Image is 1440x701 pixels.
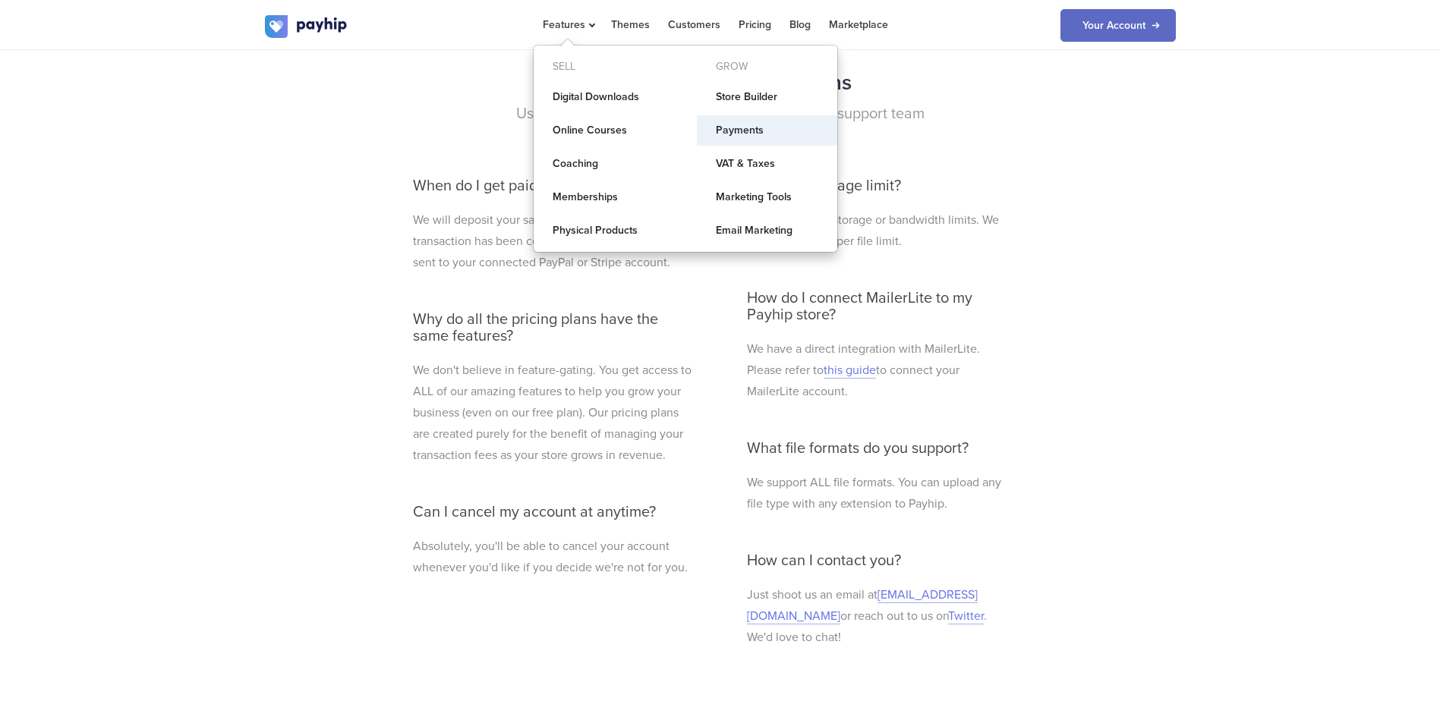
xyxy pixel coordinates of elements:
a: Email Marketing [697,215,837,246]
p: We will deposit your sales to you immediately after a transaction has been completed. All payment... [413,209,694,273]
p: We don't believe in feature-gating. You get access to ALL of our amazing features to help you gro... [413,360,694,466]
a: [EMAIL_ADDRESS][DOMAIN_NAME] [747,587,978,624]
a: Physical Products [534,215,674,246]
a: Digital Downloads [534,82,674,112]
p: We support ALL file formats. You can upload any file type with any extension to Payhip. [747,472,1014,514]
a: VAT & Taxes [697,149,837,179]
p: Useful things to know from our helpful customer support team [265,103,1176,124]
div: Grow [697,55,837,79]
h3: Why do all the pricing plans have the same features? [413,311,694,344]
p: No, we have no storage or bandwidth limits. We only have a 5GB per file limit. [747,209,1014,252]
h3: How can I contact you? [747,552,1014,569]
h3: Is there a storage limit? [747,178,1014,194]
h3: Can I cancel my account at anytime? [413,504,694,520]
div: Sell [534,55,674,79]
h3: What file formats do you support? [747,440,1014,457]
h2: Frequently asked questions [265,63,1176,103]
a: Store Builder [697,82,837,112]
a: Memberships [534,182,674,212]
h3: How do I connect MailerLite to my Payhip store? [747,290,1014,323]
img: logo.svg [265,15,348,38]
p: Just shoot us an email at or reach out to us on . We'd love to chat! [747,584,1014,648]
a: Online Courses [534,115,674,146]
h3: When do I get paid? [413,178,694,194]
p: Absolutely, you'll be able to cancel your account whenever you'd like if you decide we're not for... [413,536,694,578]
a: this guide [824,363,876,379]
a: Twitter [948,608,984,624]
p: We have a direct integration with MailerLite. Please refer to to connect your MailerLite account. [747,338,1014,402]
span: Features [543,18,593,31]
a: Payments [697,115,837,146]
a: Your Account [1060,9,1176,42]
a: Marketing Tools [697,182,837,212]
a: Coaching [534,149,674,179]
